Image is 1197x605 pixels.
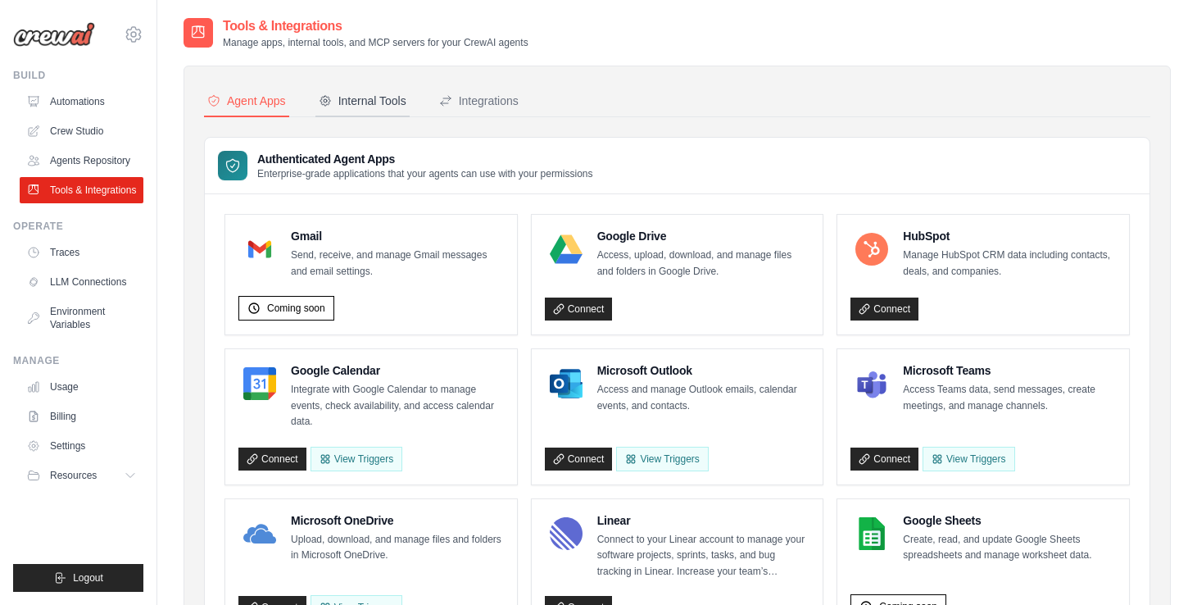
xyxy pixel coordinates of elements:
p: Manage HubSpot CRM data including contacts, deals, and companies. [903,248,1116,280]
a: Connect [545,448,613,471]
div: Internal Tools [319,93,406,109]
a: Connect [238,448,306,471]
a: LLM Connections [20,269,143,295]
a: Connect [850,298,918,321]
button: Integrations [436,86,522,117]
img: HubSpot Logo [855,233,888,266]
h4: Microsoft Teams [903,362,1116,379]
span: Logout [73,571,103,585]
div: Integrations [439,93,519,109]
div: Operate [13,220,143,233]
p: Access, upload, download, and manage files and folders in Google Drive. [597,248,810,280]
img: Microsoft OneDrive Logo [243,517,276,550]
a: Crew Studio [20,118,143,144]
a: Tools & Integrations [20,177,143,203]
button: Resources [20,462,143,489]
h4: Google Calendar [291,362,504,379]
span: Resources [50,469,97,482]
span: Coming soon [267,302,325,315]
p: Manage apps, internal tools, and MCP servers for your CrewAI agents [223,36,528,49]
img: Microsoft Teams Logo [855,367,888,400]
p: Integrate with Google Calendar to manage events, check availability, and access calendar data. [291,382,504,430]
button: Logout [13,564,143,592]
h3: Authenticated Agent Apps [257,151,593,167]
img: Microsoft Outlook Logo [550,367,583,400]
p: Upload, download, and manage files and folders in Microsoft OneDrive. [291,532,504,564]
p: Connect to your Linear account to manage your software projects, sprints, tasks, and bug tracking... [597,532,810,580]
p: Send, receive, and manage Gmail messages and email settings. [291,248,504,280]
p: Enterprise-grade applications that your agents can use with your permissions [257,167,593,180]
div: Manage [13,354,143,367]
: View Triggers [923,447,1014,471]
img: Google Sheets Logo [855,517,888,550]
p: Access Teams data, send messages, create meetings, and manage channels. [903,382,1116,414]
h2: Tools & Integrations [223,16,528,36]
div: Build [13,69,143,82]
a: Traces [20,239,143,266]
a: Settings [20,433,143,459]
div: Agent Apps [207,93,286,109]
: View Triggers [616,447,708,471]
img: Google Drive Logo [550,233,583,266]
h4: Linear [597,512,810,529]
h4: Google Sheets [903,512,1116,529]
button: Internal Tools [315,86,410,117]
img: Gmail Logo [243,233,276,266]
h4: Gmail [291,228,504,244]
img: Linear Logo [550,517,583,550]
h4: HubSpot [903,228,1116,244]
a: Connect [545,298,613,321]
h4: Microsoft OneDrive [291,512,504,529]
button: View Triggers [311,447,402,471]
img: Google Calendar Logo [243,367,276,400]
h4: Google Drive [597,228,810,244]
p: Create, read, and update Google Sheets spreadsheets and manage worksheet data. [903,532,1116,564]
a: Agents Repository [20,148,143,174]
a: Environment Variables [20,298,143,338]
p: Access and manage Outlook emails, calendar events, and contacts. [597,382,810,414]
a: Usage [20,374,143,400]
h4: Microsoft Outlook [597,362,810,379]
img: Logo [13,22,95,47]
button: Agent Apps [204,86,289,117]
a: Automations [20,89,143,115]
a: Billing [20,403,143,430]
a: Connect [850,448,918,471]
